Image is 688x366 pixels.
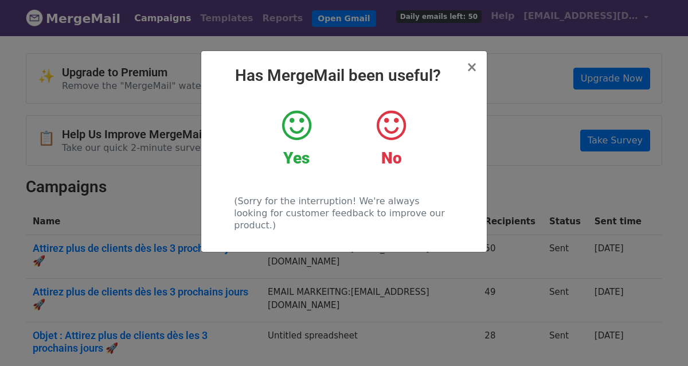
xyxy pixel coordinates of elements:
[258,108,335,168] a: Yes
[381,149,402,168] strong: No
[466,59,478,75] span: ×
[466,60,478,74] button: Close
[234,195,454,231] p: (Sorry for the interruption! We're always looking for customer feedback to improve our product.)
[283,149,310,168] strong: Yes
[210,66,478,85] h2: Has MergeMail been useful?
[353,108,430,168] a: No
